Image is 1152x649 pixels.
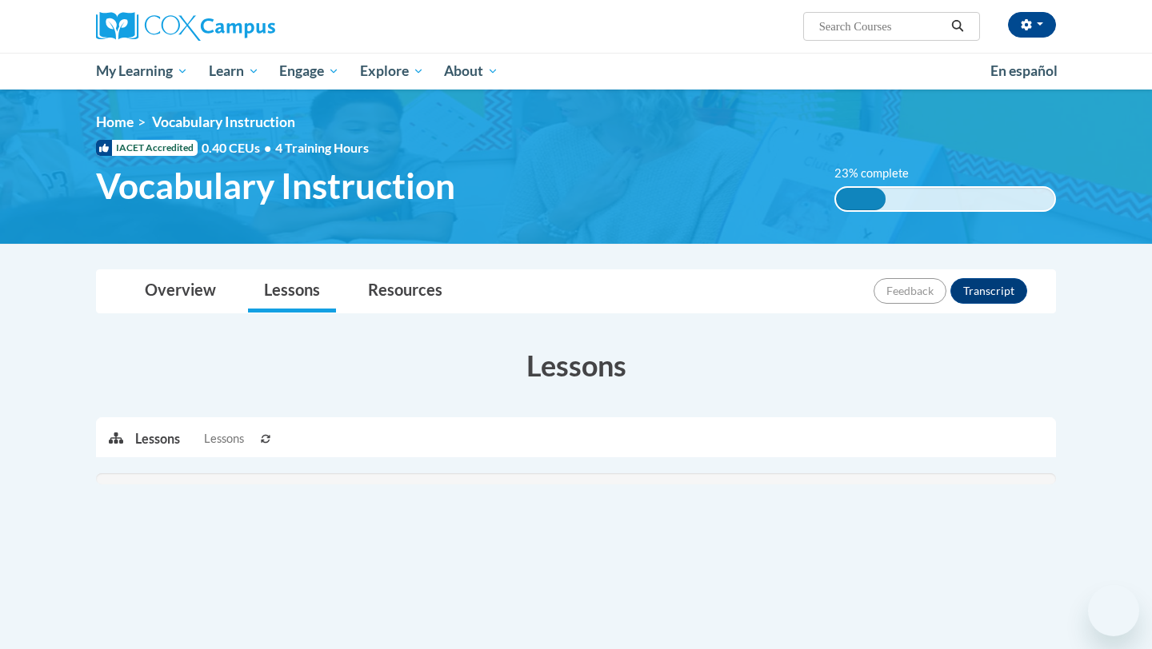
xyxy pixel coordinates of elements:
[1008,12,1056,38] button: Account Settings
[269,53,350,90] a: Engage
[96,165,455,207] span: Vocabulary Instruction
[1088,585,1139,636] iframe: Button to launch messaging window
[96,140,198,156] span: IACET Accredited
[135,430,180,448] p: Lessons
[834,165,926,182] label: 23% complete
[279,62,339,81] span: Engage
[360,62,424,81] span: Explore
[444,62,498,81] span: About
[209,62,259,81] span: Learn
[874,278,946,304] button: Feedback
[248,270,336,313] a: Lessons
[818,17,946,36] input: Search Courses
[350,53,434,90] a: Explore
[96,345,1056,385] h3: Lessons
[202,139,275,157] span: 0.40 CEUs
[198,53,270,90] a: Learn
[434,53,510,90] a: About
[96,12,400,41] a: Cox Campus
[836,188,886,210] div: 23% complete
[352,270,458,313] a: Resources
[152,113,295,130] span: Vocabulary Instruction
[950,278,1027,304] button: Transcript
[264,140,271,155] span: •
[86,53,198,90] a: My Learning
[275,140,369,155] span: 4 Training Hours
[204,430,244,448] span: Lessons
[129,270,232,313] a: Overview
[980,54,1068,88] a: En español
[96,113,134,130] a: Home
[96,12,275,41] img: Cox Campus
[946,17,970,36] button: Search
[72,53,1080,90] div: Main menu
[990,62,1058,79] span: En español
[96,62,188,81] span: My Learning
